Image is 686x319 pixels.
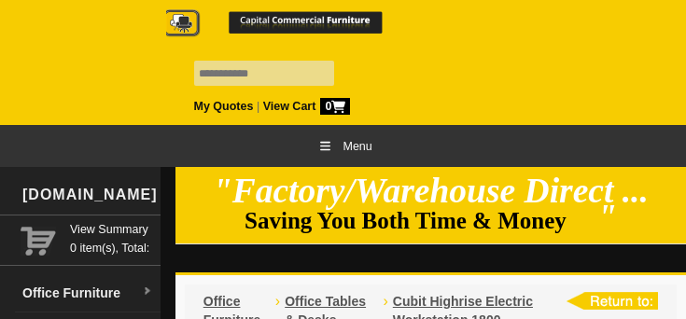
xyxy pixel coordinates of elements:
[15,167,161,223] div: [DOMAIN_NAME]
[15,274,161,312] a: Office Furnituredropdown
[245,208,595,233] span: Saving You Both Time & Money
[213,172,649,210] em: "Factory/Warehouse Direct ...
[597,198,617,236] em: "
[70,220,153,239] a: View Summary
[194,97,351,116] div: |
[141,9,421,38] img: Capital Commercial Furniture Logo
[166,9,515,44] a: Capital Commercial Furniture Logo
[70,220,153,255] span: 0 item(s), Total:
[194,125,493,167] ul: Open Mobile Menu
[263,100,351,113] strong: View Cart
[320,98,350,115] span: 0
[566,292,658,310] img: return to
[142,286,153,298] img: dropdown
[271,125,415,167] a: Menu
[194,100,254,113] a: My Quotes
[343,137,371,156] span: Menu
[259,100,350,113] a: View Cart0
